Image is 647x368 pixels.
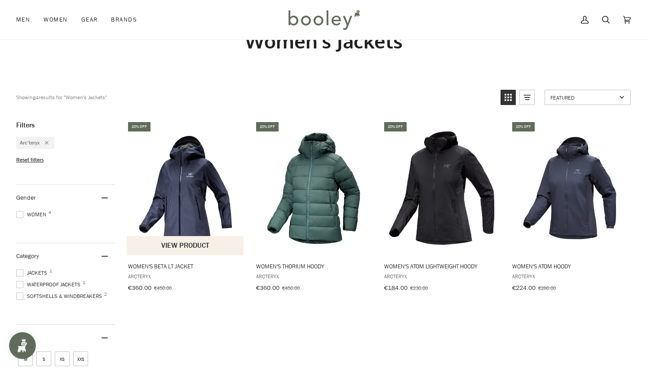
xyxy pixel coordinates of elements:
span: Women's Beta LT Jacket [128,262,243,270]
span: €224.00 [512,284,536,292]
img: Arc'teryx Women's Thorium Hoody Boxcar - Booley Galway [255,129,372,247]
span: 1 [49,269,52,273]
span: Women's Atom Hoody [512,262,627,270]
span: Featured [550,94,616,101]
span: Women's Atom Lightweight Hoody [384,262,499,270]
span: €450.00 [154,284,172,292]
span: Gender [16,193,36,202]
span: Filters [16,121,35,130]
img: Arc'Teryx Women's Beta LT Jacket Black Sapphire - Booley Galway [127,129,244,247]
span: 4 [49,210,51,215]
span: €230.00 [410,284,428,292]
div: 20% off [384,122,407,131]
span: Softshells & Windbreakers [16,292,105,300]
a: View grid mode [501,90,516,105]
span: Arc'teryx [512,272,627,280]
span: Size: XXS [73,351,88,366]
h1: Women's Jackets [16,29,631,53]
span: Arc'teryx [128,272,243,280]
span: Arc'teryx [384,272,499,280]
span: Waterproof Jackets [16,280,83,289]
span: €360.00 [128,284,151,292]
img: Booley [284,7,363,33]
span: Size: XS [55,351,70,366]
li: Reset filters [16,156,115,164]
span: Size: S [36,351,51,366]
span: Reset filters [16,156,44,164]
span: Jackets [16,269,50,277]
div: Showing results for "Women's Jackets" [16,90,107,105]
span: Women's Thorium Hoody [256,262,371,270]
span: €280.00 [538,284,556,292]
a: Sort options [545,90,631,105]
img: Arc'teryx Women's Atom Lightweight Hoody Black - Booley Galway [383,129,501,247]
button: View product [127,236,244,255]
span: €360.00 [256,284,279,292]
a: Women's Beta LT Jacket [127,121,244,295]
span: Women [16,210,49,219]
div: 20% off [128,122,151,131]
a: View list mode [519,90,535,105]
span: 2 [104,292,107,297]
div: 20% off [256,122,279,131]
span: Arc'teryx [256,272,371,280]
iframe: Button to open loyalty program pop-up [9,332,36,359]
span: Gear [81,15,98,24]
span: Men [16,15,30,24]
a: Women's Atom Lightweight Hoody [383,121,501,295]
b: 4 [35,94,39,101]
a: Women's Atom Hoody [511,121,629,295]
span: €450.00 [282,284,300,292]
span: Brands [111,15,137,24]
span: Women [44,15,67,24]
a: Women's Thorium Hoody [255,121,372,295]
span: €184.00 [384,284,408,292]
div: Remove filter: Arc'teryx [40,139,49,147]
div: 20% off [512,122,535,131]
span: Category [16,252,39,260]
span: Arc'teryx [20,139,40,147]
span: 1 [83,280,85,285]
